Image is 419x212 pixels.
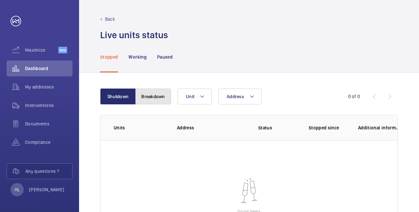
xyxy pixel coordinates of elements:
button: Address [218,89,262,104]
button: Unit [178,89,212,104]
span: Documents [25,120,72,127]
span: Unit [186,94,194,99]
span: My addresses [25,84,72,90]
p: Stopped [100,54,118,60]
span: Compliance [25,139,72,146]
p: Units [114,124,166,131]
span: Address [227,94,244,99]
p: Paused [157,54,173,60]
h1: Live units status [100,29,168,41]
span: Maximize [25,47,58,53]
span: Dashboard [25,65,72,72]
button: Breakdown [135,89,171,104]
span: Interventions [25,102,72,109]
p: Additional information [358,124,400,131]
span: Any questions ? [25,168,72,174]
p: Working [128,54,146,60]
div: 0 of 0 [348,93,360,100]
p: Status [237,124,293,131]
p: HL [14,186,20,193]
p: Address [177,124,232,131]
p: [PERSON_NAME] [29,186,65,193]
p: Back [105,16,115,22]
button: Shutdown [100,89,136,104]
p: Stopped since [309,124,348,131]
span: Beta [58,47,67,53]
